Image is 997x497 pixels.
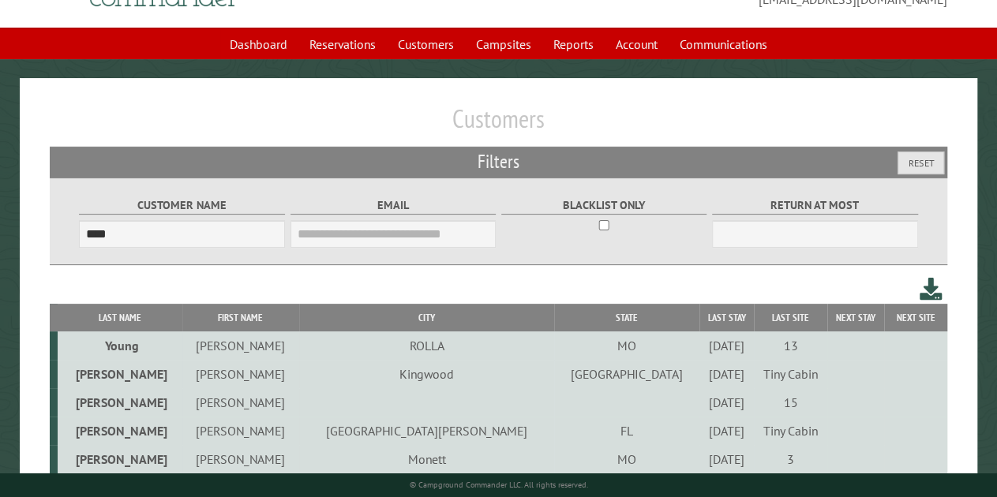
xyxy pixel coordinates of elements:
td: 15 [754,388,827,417]
a: Customers [388,29,463,59]
div: [DATE] [702,423,751,439]
td: [PERSON_NAME] [58,445,182,473]
td: [GEOGRAPHIC_DATA][PERSON_NAME] [299,417,555,445]
td: Kingwood [299,360,555,388]
th: First Name [182,304,299,331]
label: Email [290,196,497,215]
td: Tiny Cabin [754,417,827,445]
td: Monett [299,445,555,473]
a: Reservations [300,29,385,59]
h2: Filters [50,147,947,177]
th: City [299,304,555,331]
h1: Customers [50,103,947,147]
th: Last Stay [699,304,754,331]
td: Tiny Cabin [754,360,827,388]
div: [DATE] [702,451,751,467]
th: Next Site [884,304,947,331]
td: MO [554,445,699,473]
a: Download this customer list (.csv) [920,275,943,304]
div: [DATE] [702,366,751,382]
a: Communications [670,29,777,59]
th: State [554,304,699,331]
td: 13 [754,331,827,360]
th: Last Site [754,304,827,331]
a: Account [606,29,667,59]
td: [PERSON_NAME] [182,388,299,417]
a: Reports [544,29,603,59]
a: Dashboard [220,29,297,59]
td: [PERSON_NAME] [182,331,299,360]
td: [PERSON_NAME] [182,445,299,473]
button: Reset [898,151,944,174]
div: [DATE] [702,394,751,410]
td: 3 [754,445,827,473]
td: Young [58,331,182,360]
td: FL [554,417,699,445]
td: [PERSON_NAME] [58,388,182,417]
td: MO [554,331,699,360]
label: Return at most [712,196,918,215]
label: Customer Name [79,196,285,215]
th: Last Name [58,304,182,331]
td: [PERSON_NAME] [182,360,299,388]
td: [PERSON_NAME] [182,417,299,445]
td: [PERSON_NAME] [58,417,182,445]
small: © Campground Commander LLC. All rights reserved. [410,480,588,490]
div: [DATE] [702,338,751,353]
label: Blacklist only [501,196,707,215]
td: [GEOGRAPHIC_DATA] [554,360,699,388]
td: ROLLA [299,331,555,360]
a: Campsites [467,29,541,59]
td: [PERSON_NAME] [58,360,182,388]
th: Next Stay [827,304,883,331]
